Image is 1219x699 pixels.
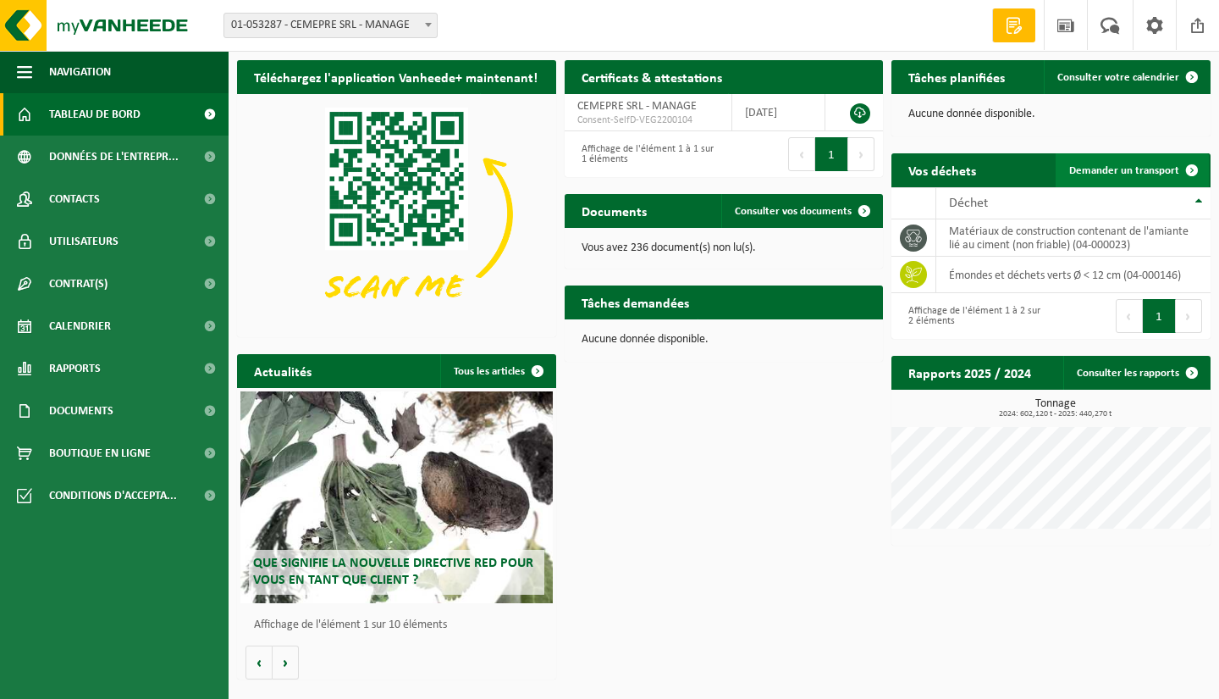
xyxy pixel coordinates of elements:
[49,51,111,93] span: Navigation
[577,100,697,113] span: CEMEPRE SRL - MANAGE
[565,194,664,227] h2: Documents
[237,354,328,387] h2: Actualités
[245,646,273,680] button: Vorige
[49,178,100,220] span: Contacts
[1057,72,1179,83] span: Consulter votre calendrier
[1044,60,1209,94] a: Consulter votre calendrier
[936,219,1211,257] td: matériaux de construction contenant de l'amiante lié au ciment (non friable) (04-000023)
[908,108,1194,120] p: Aucune donnée disponible.
[273,646,299,680] button: Volgende
[900,398,1211,419] h3: Tonnage
[224,14,437,37] span: 01-053287 - CEMEPRE SRL - MANAGE
[900,297,1042,335] div: Affichage de l'élément 1 à 2 sur 2 éléments
[49,263,108,305] span: Contrat(s)
[440,354,554,388] a: Tous les articles
[49,347,101,390] span: Rapports
[49,390,113,432] span: Documents
[788,137,815,171] button: Previous
[891,356,1048,389] h2: Rapports 2025 / 2024
[573,136,715,173] div: Affichage de l'élément 1 à 1 sur 1 éléments
[1069,165,1179,176] span: Demander un transport
[49,474,177,517] span: Conditions d'accepta...
[936,257,1211,293] td: émondes et déchets verts Ø < 12 cm (04-000146)
[565,286,706,319] h2: Tâches demandées
[49,305,111,347] span: Calendrier
[49,220,119,263] span: Utilisateurs
[582,334,867,346] p: Aucune donnée disponible.
[223,13,438,38] span: 01-053287 - CEMEPRE SRL - MANAGE
[577,114,719,127] span: Consent-SelfD-VEG2200104
[735,206,852,217] span: Consulter vos documents
[582,242,867,254] p: Vous avez 236 document(s) non lu(s).
[565,60,739,93] h2: Certificats & attestations
[237,60,554,93] h2: Téléchargez l'application Vanheede+ maintenant!
[815,137,848,171] button: 1
[891,60,1022,93] h2: Tâches planifiées
[891,153,993,186] h2: Vos déchets
[949,197,988,210] span: Déchet
[721,194,881,228] a: Consulter vos documents
[49,432,151,474] span: Boutique en ligne
[1176,299,1202,333] button: Next
[732,94,826,131] td: [DATE]
[848,137,874,171] button: Next
[253,557,533,586] span: Que signifie la nouvelle directive RED pour vous en tant que client ?
[900,410,1211,419] span: 2024: 602,120 t - 2025: 440,270 t
[1143,299,1176,333] button: 1
[49,93,141,136] span: Tableau de bord
[237,94,556,334] img: Download de VHEPlus App
[1063,356,1209,390] a: Consulter les rapports
[254,619,548,631] p: Affichage de l'élément 1 sur 10 éléments
[49,136,179,178] span: Données de l'entrepr...
[1056,153,1209,187] a: Demander un transport
[240,391,553,603] a: Que signifie la nouvelle directive RED pour vous en tant que client ?
[1116,299,1143,333] button: Previous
